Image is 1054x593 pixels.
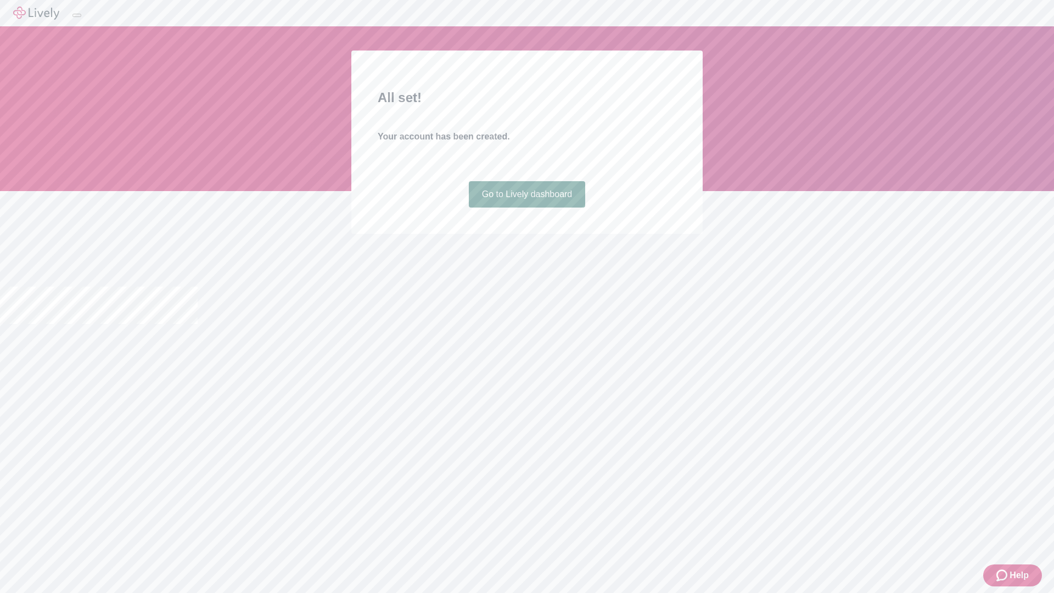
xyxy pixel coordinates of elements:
[1010,569,1029,582] span: Help
[996,569,1010,582] svg: Zendesk support icon
[983,564,1042,586] button: Zendesk support iconHelp
[72,14,81,17] button: Log out
[13,7,59,20] img: Lively
[378,88,676,108] h2: All set!
[378,130,676,143] h4: Your account has been created.
[469,181,586,208] a: Go to Lively dashboard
